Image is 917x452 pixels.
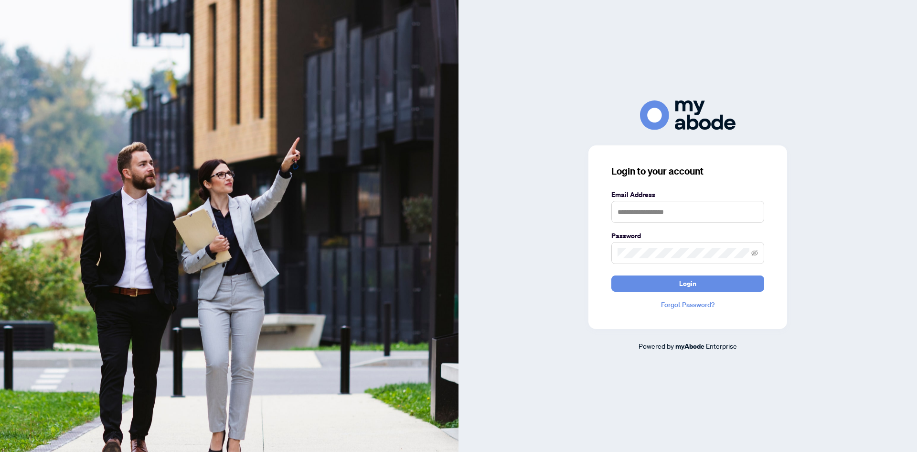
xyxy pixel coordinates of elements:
label: Email Address [611,189,764,200]
a: Forgot Password? [611,299,764,310]
a: myAbode [675,341,704,352]
span: Enterprise [706,342,737,350]
span: eye-invisible [751,250,758,256]
img: ma-logo [640,100,736,130]
span: Powered by [639,342,674,350]
button: Login [611,276,764,292]
h3: Login to your account [611,165,764,178]
label: Password [611,231,764,241]
span: Login [679,276,696,291]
